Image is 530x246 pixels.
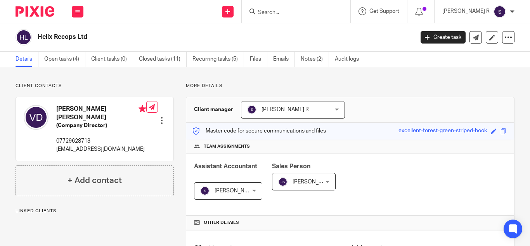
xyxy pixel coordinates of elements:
[272,163,310,169] span: Sales Person
[293,179,335,185] span: [PERSON_NAME]
[442,7,490,15] p: [PERSON_NAME] R
[16,6,54,17] img: Pixie
[16,52,38,67] a: Details
[16,208,174,214] p: Linked clients
[273,52,295,67] a: Emails
[56,105,146,122] h4: [PERSON_NAME] [PERSON_NAME]
[91,52,133,67] a: Client tasks (0)
[250,52,267,67] a: Files
[186,83,514,89] p: More details
[204,143,250,150] span: Team assignments
[192,127,326,135] p: Master code for secure communications and files
[44,52,85,67] a: Open tasks (4)
[262,107,309,112] span: [PERSON_NAME] R
[278,177,288,187] img: svg%3E
[421,31,466,44] a: Create task
[194,106,233,113] h3: Client manager
[301,52,329,67] a: Notes (2)
[494,5,506,18] img: svg%3E
[139,52,187,67] a: Closed tasks (11)
[194,163,257,169] span: Assistant Accountant
[398,127,487,136] div: excellent-forest-green-striped-book
[200,186,210,195] img: svg%3E
[24,105,48,130] img: svg%3E
[16,29,32,45] img: svg%3E
[16,83,174,89] p: Client contacts
[257,9,327,16] input: Search
[139,105,146,113] i: Primary
[215,188,262,194] span: [PERSON_NAME] R
[38,33,335,41] h2: Helix Recops Ltd
[335,52,365,67] a: Audit logs
[56,122,146,129] h5: (Company Director)
[68,174,122,187] h4: + Add contact
[204,220,239,226] span: Other details
[192,52,244,67] a: Recurring tasks (5)
[369,9,399,14] span: Get Support
[56,137,146,145] p: 07729628713
[247,105,256,114] img: svg%3E
[56,145,146,153] p: [EMAIL_ADDRESS][DOMAIN_NAME]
